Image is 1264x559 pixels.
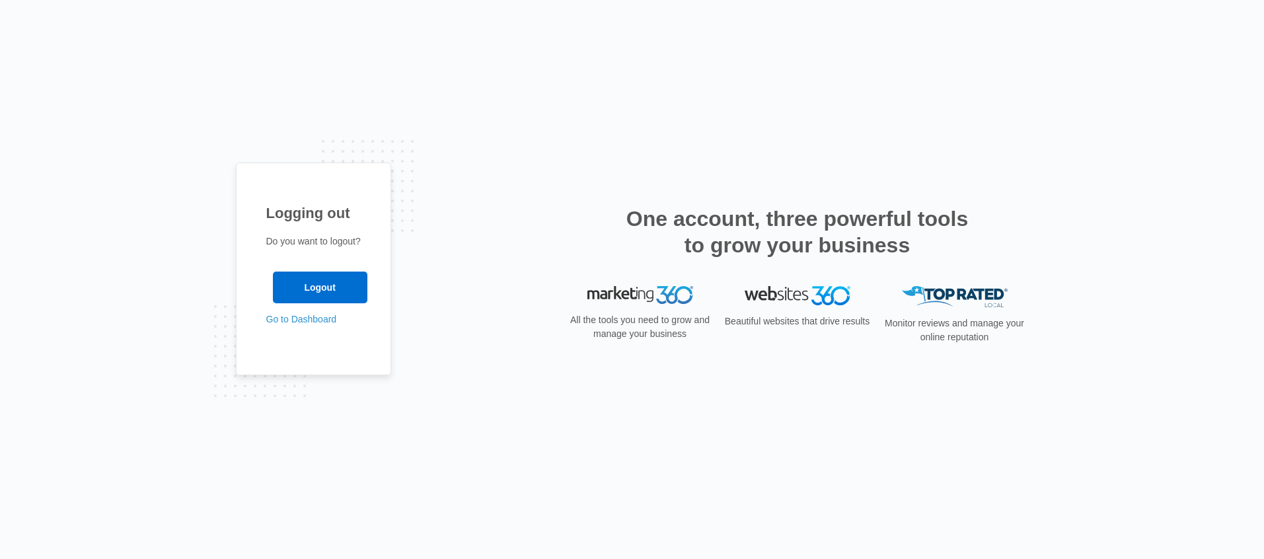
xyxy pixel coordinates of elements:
[902,286,1008,308] img: Top Rated Local
[724,315,872,328] p: Beautiful websites that drive results
[745,286,850,305] img: Websites 360
[273,272,367,303] input: Logout
[266,314,337,324] a: Go to Dashboard
[622,205,973,258] h2: One account, three powerful tools to grow your business
[881,317,1029,344] p: Monitor reviews and manage your online reputation
[266,235,361,248] p: Do you want to logout?
[266,202,361,224] h1: Logging out
[566,313,714,341] p: All the tools you need to grow and manage your business
[587,286,693,305] img: Marketing 360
